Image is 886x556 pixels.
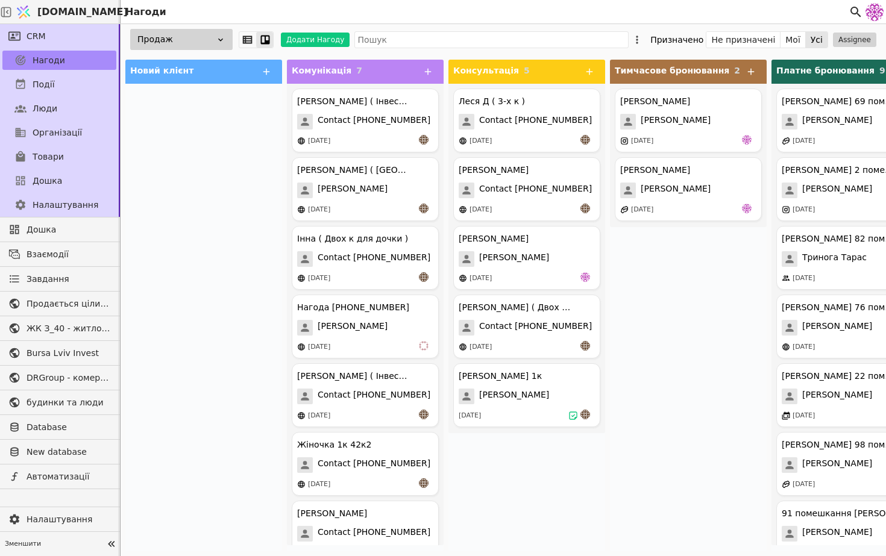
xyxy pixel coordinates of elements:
span: будинки та люди [27,396,110,409]
span: Події [33,78,55,91]
img: online-store.svg [297,343,306,351]
span: Database [27,421,110,434]
img: online-store.svg [459,274,467,283]
span: Contact [PHONE_NUMBER] [479,320,592,336]
a: Нагоди [2,51,116,70]
button: Додати Нагоду [281,33,350,47]
a: Події [2,75,116,94]
img: online-store.svg [297,205,306,214]
span: ЖК З_40 - житлова та комерційна нерухомість класу Преміум [27,322,110,335]
span: Налаштування [33,199,98,211]
div: [DATE] [308,342,330,352]
span: Тринога Тарас [802,251,867,267]
span: Товари [33,151,64,163]
span: Тимчасове бронювання [615,66,729,75]
button: Не призначені [706,31,781,48]
span: Нагоди [33,54,65,67]
span: [PERSON_NAME] [641,114,711,130]
a: Database [2,417,116,437]
a: Взаємодії [2,245,116,264]
div: [PERSON_NAME][PERSON_NAME][DATE]de [615,89,762,152]
a: [DOMAIN_NAME] [12,1,121,23]
img: online-store.svg [297,137,306,145]
div: [DATE] [459,411,481,421]
span: [PERSON_NAME] [802,526,872,542]
div: [DATE] [631,136,653,146]
a: Налаштування [2,195,116,214]
a: Організації [2,123,116,142]
div: [DATE] [308,479,330,490]
span: Bursa Lviv Invest [27,347,110,360]
div: [DATE] [793,479,815,490]
span: 2 [734,66,740,75]
button: Мої [781,31,806,48]
a: DRGroup - комерційна нерухоомість [2,368,116,387]
img: people.svg [782,274,790,283]
img: an [580,135,590,145]
img: de [742,204,752,213]
div: Призначено [650,31,703,48]
div: Нагода [PHONE_NUMBER] [297,301,409,314]
div: [DATE] [793,411,815,421]
img: an [580,204,590,213]
a: Дошка [2,171,116,190]
img: instagram.svg [782,205,790,214]
div: [DATE] [308,411,330,421]
img: an [419,410,429,419]
h2: Нагоди [121,5,166,19]
a: Люди [2,99,116,118]
button: Усі [806,31,828,48]
span: [PERSON_NAME] [802,389,872,404]
div: [PERSON_NAME] ( Двох к для себе )Contact [PHONE_NUMBER][DATE]an [453,295,600,358]
div: [DATE] [793,136,815,146]
span: Платне бронювання [776,66,875,75]
span: [PERSON_NAME] [802,183,872,198]
img: online-store.svg [297,274,306,283]
div: [DATE] [308,273,330,284]
a: ЖК З_40 - житлова та комерційна нерухомість класу Преміум [2,319,116,338]
div: [PERSON_NAME] ( [GEOGRAPHIC_DATA] )[PERSON_NAME][DATE]an [292,157,439,221]
img: online-store.svg [297,480,306,489]
div: [PERSON_NAME][PERSON_NAME][DATE]de [615,157,762,221]
div: Нагода [PHONE_NUMBER][PERSON_NAME][DATE]vi [292,295,439,358]
img: vi [419,341,429,351]
div: [PERSON_NAME] [620,95,690,108]
div: [DATE] [470,205,492,215]
span: Contact [PHONE_NUMBER] [318,389,430,404]
span: [PERSON_NAME] [318,183,388,198]
span: New database [27,446,110,458]
img: events.svg [782,411,790,420]
a: Додати Нагоду [274,33,350,47]
span: Contact [PHONE_NUMBER] [479,183,592,198]
img: an [419,272,429,282]
span: Організації [33,127,82,139]
a: будинки та люди [2,393,116,412]
img: 137b5da8a4f5046b86490006a8dec47a [866,3,884,21]
input: Пошук [354,31,629,48]
img: affiliate-program.svg [782,137,790,145]
span: Дошка [27,223,110,236]
span: [PERSON_NAME] [802,457,872,473]
span: DRGroup - комерційна нерухоомість [27,372,110,384]
div: [PERSON_NAME] [459,164,529,176]
a: Товари [2,147,116,166]
div: [DATE] [308,205,330,215]
span: Contact [PHONE_NUMBER] [318,114,430,130]
span: [PERSON_NAME] [802,114,872,130]
span: CRM [27,30,46,43]
div: Жіночка 1к 42к2Contact [PHONE_NUMBER][DATE]an [292,432,439,496]
img: an [419,204,429,213]
img: affiliate-program.svg [782,480,790,489]
span: [PERSON_NAME] [479,251,549,267]
span: Зменшити [5,539,103,549]
div: [PERSON_NAME] 1к[PERSON_NAME][DATE]an [453,363,600,427]
a: New database [2,442,116,461]
div: [DATE] [793,273,815,284]
span: Комунікація [292,66,351,75]
div: [DATE] [470,273,492,284]
img: Logo [14,1,33,23]
span: Завдання [27,273,69,286]
div: Леся Д ( 3-х к )Contact [PHONE_NUMBER][DATE]an [453,89,600,152]
div: [PERSON_NAME]Contact [PHONE_NUMBER][DATE]an [453,157,600,221]
div: [PERSON_NAME] ( Інвестиція )Contact [PHONE_NUMBER][DATE]an [292,363,439,427]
